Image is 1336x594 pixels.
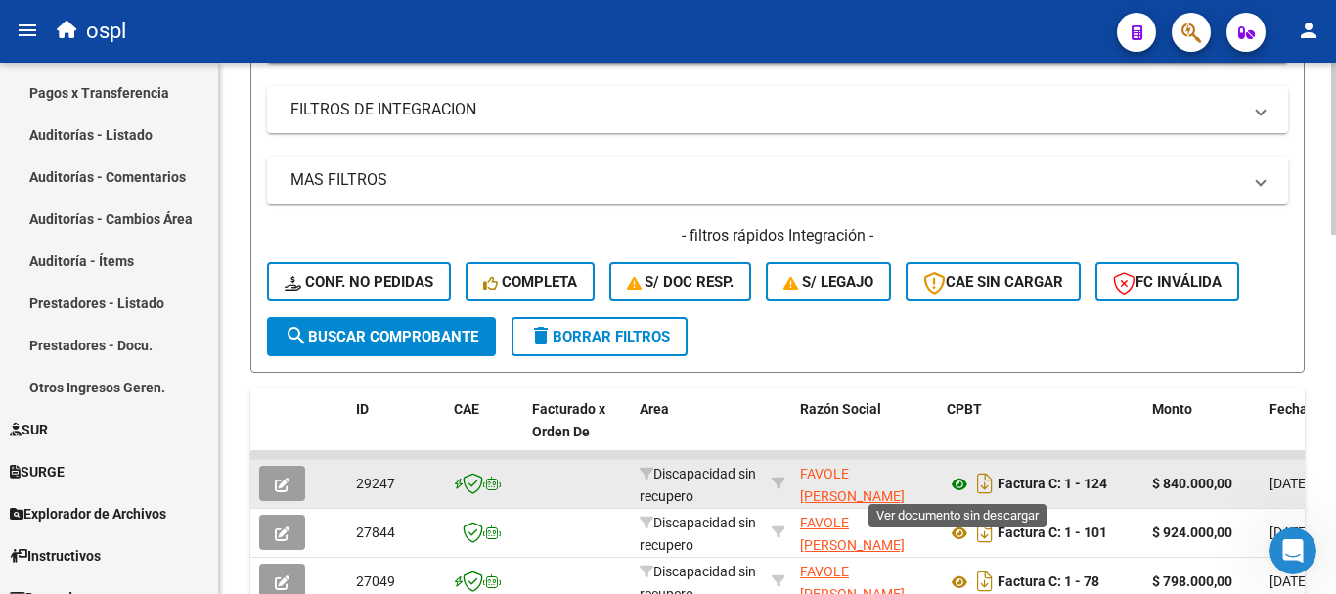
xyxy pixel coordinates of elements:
mat-panel-title: FILTROS DE INTEGRACION [290,99,1241,120]
div: 27408311883 [800,512,931,553]
button: S/ Doc Resp. [609,262,752,301]
span: FC Inválida [1113,273,1222,291]
span: Monto [1152,401,1192,417]
button: Conf. no pedidas [267,262,451,301]
span: Discapacidad sin recupero [640,466,756,504]
span: FAVOLE [PERSON_NAME] [800,466,905,504]
strong: $ 798.000,00 [1152,573,1232,589]
span: Razón Social [800,401,881,417]
button: Buscar Comprobante [267,317,496,356]
datatable-header-cell: Facturado x Orden De [524,388,632,475]
span: [DATE] [1269,476,1310,491]
datatable-header-cell: Monto [1144,388,1262,475]
span: Buscar Comprobante [285,328,478,345]
mat-expansion-panel-header: FILTROS DE INTEGRACION [267,86,1288,133]
span: 29247 [356,476,395,491]
strong: Factura C: 1 - 124 [998,477,1107,492]
iframe: Intercom live chat [1269,527,1316,574]
span: Discapacidad sin recupero [640,515,756,553]
span: SURGE [10,461,65,482]
mat-panel-title: MAS FILTROS [290,169,1241,191]
button: Completa [466,262,595,301]
strong: $ 840.000,00 [1152,476,1232,491]
span: FAVOLE [PERSON_NAME] [800,515,905,553]
mat-icon: delete [529,324,553,347]
span: 27844 [356,525,395,540]
span: CAE SIN CARGAR [923,273,1063,291]
strong: $ 924.000,00 [1152,525,1232,540]
i: Descargar documento [972,517,998,548]
mat-icon: search [285,324,308,347]
span: Facturado x Orden De [532,401,605,439]
span: ID [356,401,369,417]
datatable-header-cell: Razón Social [792,388,939,475]
button: CAE SIN CARGAR [906,262,1081,301]
mat-icon: menu [16,19,39,42]
span: Borrar Filtros [529,328,670,345]
span: Area [640,401,669,417]
span: Explorador de Archivos [10,503,166,525]
button: FC Inválida [1095,262,1239,301]
datatable-header-cell: CPBT [939,388,1144,475]
span: 27049 [356,573,395,589]
span: SUR [10,419,48,440]
strong: Factura C: 1 - 78 [998,574,1099,590]
span: CPBT [947,401,982,417]
datatable-header-cell: CAE [446,388,524,475]
span: [DATE] [1269,573,1310,589]
span: Completa [483,273,577,291]
span: ospl [86,10,126,53]
span: CAE [454,401,479,417]
span: Instructivos [10,545,101,567]
mat-icon: person [1297,19,1320,42]
datatable-header-cell: Area [632,388,764,475]
span: [DATE] [1269,525,1310,540]
button: S/ legajo [766,262,891,301]
span: Conf. no pedidas [285,273,433,291]
i: Descargar documento [972,468,998,499]
span: S/ legajo [783,273,873,291]
span: S/ Doc Resp. [627,273,735,291]
mat-expansion-panel-header: MAS FILTROS [267,157,1288,204]
button: Borrar Filtros [512,317,688,356]
strong: Factura C: 1 - 101 [998,525,1107,541]
h4: - filtros rápidos Integración - [267,225,1288,247]
datatable-header-cell: ID [348,388,446,475]
div: 27408311883 [800,463,931,504]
